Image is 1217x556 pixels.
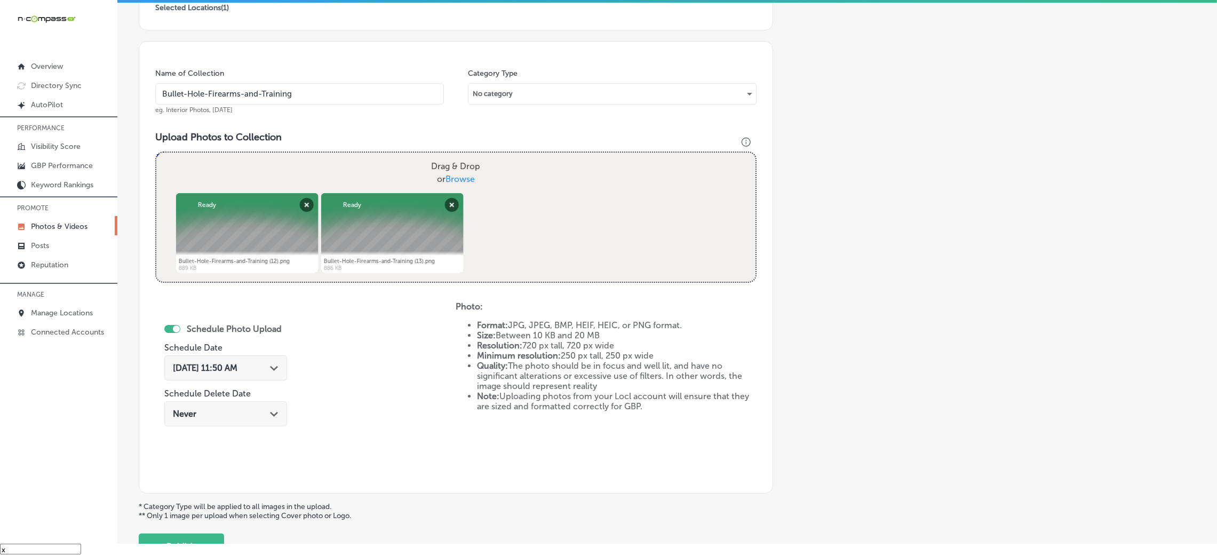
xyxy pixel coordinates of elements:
[173,363,237,373] span: [DATE] 11:50 AM
[468,85,756,102] div: No category
[31,81,82,90] p: Directory Sync
[477,320,508,330] strong: Format:
[456,301,483,312] strong: Photo:
[31,142,81,151] p: Visibility Score
[477,391,756,411] li: Uploading photos from your Locl account will ensure that they are sized and formatted correctly f...
[477,340,522,351] strong: Resolution:
[477,340,756,351] li: 720 px tall, 720 px wide
[31,222,88,231] p: Photos & Videos
[446,174,475,184] span: Browse
[164,388,251,399] label: Schedule Delete Date
[477,351,561,361] strong: Minimum resolution:
[477,361,508,371] strong: Quality:
[155,69,224,78] label: Name of Collection
[31,328,104,337] p: Connected Accounts
[477,330,496,340] strong: Size:
[173,409,196,419] span: Never
[17,14,76,24] img: 660ab0bf-5cc7-4cb8-ba1c-48b5ae0f18e60NCTV_CLogo_TV_Black_-500x88.png
[477,351,756,361] li: 250 px tall, 250 px wide
[477,330,756,340] li: Between 10 KB and 20 MB
[187,324,282,334] label: Schedule Photo Upload
[155,83,444,105] input: Title
[468,69,518,78] label: Category Type
[164,343,222,353] label: Schedule Date
[155,131,757,143] h3: Upload Photos to Collection
[427,156,484,190] label: Drag & Drop or
[31,62,63,71] p: Overview
[31,308,93,317] p: Manage Locations
[31,180,93,189] p: Keyword Rankings
[31,260,68,269] p: Reputation
[477,361,756,391] li: The photo should be in focus and well lit, and have no significant alterations or excessive use o...
[31,241,49,250] p: Posts
[155,106,233,114] span: eg. Interior Photos, [DATE]
[31,100,63,109] p: AutoPilot
[477,391,499,401] strong: Note:
[477,320,756,330] li: JPG, JPEG, BMP, HEIF, HEIC, or PNG format.
[139,502,1196,520] p: * Category Type will be applied to all images in the upload. ** Only 1 image per upload when sele...
[31,161,93,170] p: GBP Performance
